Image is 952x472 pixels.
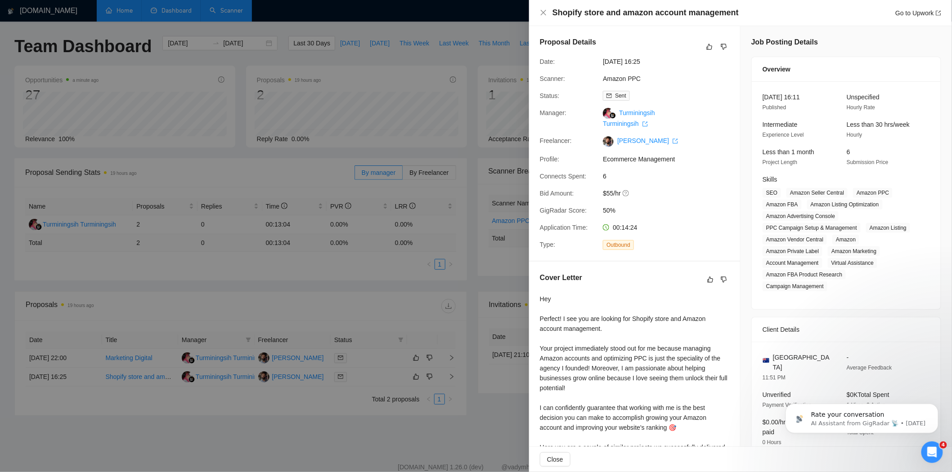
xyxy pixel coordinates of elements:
span: Amazon Listing Optimization [807,200,883,209]
span: Amazon FBA [763,200,802,209]
img: gigradar-bm.png [610,112,616,119]
a: Amazon PPC [603,75,641,82]
span: Unverified [763,391,791,398]
span: export [673,138,678,144]
a: Go to Upworkexport [895,9,941,17]
iframe: Intercom notifications message [772,385,952,448]
span: Published [763,104,786,111]
img: c1w5PYjOslxnPMLlOxg4Ht7KNX4pd5nuKsj8eXCNvptZls9Zl_xdlLg4m6MGAenJT6 [603,136,614,147]
span: Amazon PPC [853,188,893,198]
span: Unspecified [847,94,880,101]
span: [DATE] 16:11 [763,94,800,101]
span: Less than 30 hrs/week [847,121,910,128]
span: 50% [603,205,738,215]
span: 0 Hours [763,439,781,445]
span: Type: [540,241,555,248]
span: 6 [847,148,850,156]
span: Amazon Listing [866,223,910,233]
span: Amazon Vendor Central [763,235,827,245]
span: Status: [540,92,560,99]
span: Average Feedback [847,365,892,371]
h5: Cover Letter [540,272,582,283]
span: Amazon Private Label [763,246,822,256]
span: export [936,10,941,16]
span: like [706,43,713,50]
span: Overview [763,64,790,74]
span: [DATE] 16:25 [603,57,738,67]
span: Experience Level [763,132,804,138]
h4: Shopify store and amazon account management [552,7,739,18]
button: dislike [718,274,729,285]
span: GigRadar Score: [540,207,587,214]
span: dislike [721,43,727,50]
button: dislike [718,41,729,52]
button: like [705,274,716,285]
span: Amazon Marketing [828,246,880,256]
button: Close [540,452,570,467]
span: 4 [940,441,947,449]
span: 6 [603,171,738,181]
span: $55/hr [603,188,738,198]
div: Client Details [763,317,930,342]
span: Ecommerce Management [603,154,738,164]
span: Close [547,454,563,464]
span: Campaign Management [763,281,827,291]
span: Profile: [540,156,560,163]
span: Amazon Seller Central [786,188,848,198]
span: Intermediate [763,121,798,128]
span: like [707,276,714,283]
span: 00:14:24 [613,224,638,231]
span: [GEOGRAPHIC_DATA] [773,352,832,372]
span: Hourly [847,132,862,138]
h5: Job Posting Details [751,37,818,48]
span: Scanner: [540,75,565,82]
span: Bid Amount: [540,190,574,197]
span: Hourly Rate [847,104,875,111]
span: Outbound [603,240,634,250]
span: Submission Price [847,159,889,165]
span: Connects Spent: [540,173,587,180]
button: Close [540,9,547,17]
span: clock-circle [603,224,609,231]
span: Manager: [540,109,566,116]
iframe: Intercom live chat [921,441,943,463]
span: close [540,9,547,16]
span: Skills [763,176,777,183]
span: Amazon Advertising Console [763,211,839,221]
span: question-circle [623,190,630,197]
span: Account Management [763,258,822,268]
span: dislike [721,276,727,283]
a: [PERSON_NAME] export [617,137,678,144]
span: $0.00/hr avg hourly rate paid [763,419,829,436]
span: Amazon FBA Product Research [763,270,846,280]
span: Sent [615,93,626,99]
span: Amazon [832,235,859,245]
span: 11:51 PM [763,374,786,381]
span: export [642,121,648,127]
span: PPC Campaign Setup & Management [763,223,861,233]
span: mail [606,93,612,98]
img: 🇦🇺 [763,357,769,364]
span: Freelancer: [540,137,572,144]
span: Less than 1 month [763,148,814,156]
span: Payment Verification [763,402,812,408]
span: Project Length [763,159,797,165]
button: like [704,41,715,52]
span: Virtual Assistance [828,258,878,268]
a: Turminingsih Turminingsih export [603,109,655,127]
span: - [847,354,849,361]
span: Date: [540,58,555,65]
span: SEO [763,188,781,198]
h5: Proposal Details [540,37,596,48]
span: Application Time: [540,224,588,231]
